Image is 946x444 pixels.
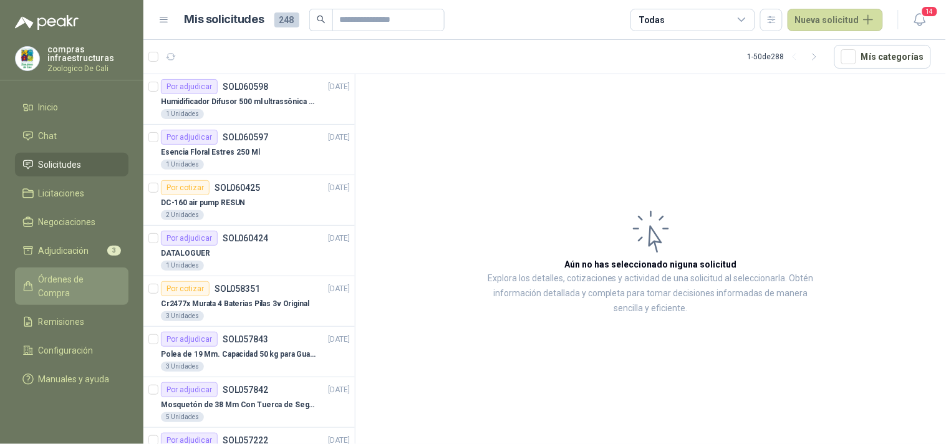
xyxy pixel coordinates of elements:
div: Por adjudicar [161,79,218,94]
p: SOL057842 [223,385,268,394]
div: 1 Unidades [161,160,204,170]
p: [DATE] [329,283,350,295]
span: Chat [39,129,57,143]
p: [DATE] [329,384,350,396]
a: Manuales y ayuda [15,367,128,391]
a: Licitaciones [15,181,128,205]
p: Humidificador Difusor 500 ml ultrassônica Residencial Ultrassônico 500ml con voltaje de blanco [161,96,316,108]
a: Por cotizarSOL060425[DATE] DC-160 air pump RESUN2 Unidades [143,175,355,226]
div: 3 Unidades [161,362,204,372]
span: 248 [274,12,299,27]
span: Adjudicación [39,244,89,258]
h1: Mis solicitudes [185,11,264,29]
a: Órdenes de Compra [15,268,128,305]
div: Por adjudicar [161,130,218,145]
p: SOL057843 [223,335,268,344]
span: Negociaciones [39,215,96,229]
p: Polea de 19 Mm. Capacidad 50 kg para Guaya. Cable O [GEOGRAPHIC_DATA] [161,349,316,360]
p: SOL060598 [223,82,268,91]
a: Solicitudes [15,153,128,176]
span: Inicio [39,100,59,114]
span: 3 [107,246,121,256]
p: SOL060597 [223,133,268,142]
a: Negociaciones [15,210,128,234]
span: Configuración [39,344,94,357]
a: Por adjudicarSOL060597[DATE] Esencia Floral Estres 250 Ml1 Unidades [143,125,355,175]
p: compras infraestructuras [47,45,128,62]
div: Por adjudicar [161,332,218,347]
div: 3 Unidades [161,311,204,321]
div: 1 Unidades [161,109,204,119]
a: Por adjudicarSOL060424[DATE] DATALOGUER1 Unidades [143,226,355,276]
p: SOL060425 [215,183,260,192]
button: 14 [909,9,931,31]
button: Mís categorías [834,45,931,69]
p: Cr2477x Murata 4 Baterias Pilas 3v Original [161,298,309,310]
a: Configuración [15,339,128,362]
span: Solicitudes [39,158,82,171]
p: DATALOGUER [161,248,210,259]
div: Por adjudicar [161,382,218,397]
a: Por adjudicarSOL060598[DATE] Humidificador Difusor 500 ml ultrassônica Residencial Ultrassônico 5... [143,74,355,125]
span: Licitaciones [39,186,85,200]
div: 1 - 50 de 288 [748,47,824,67]
h3: Aún no has seleccionado niguna solicitud [565,258,737,271]
a: Adjudicación3 [15,239,128,263]
p: [DATE] [329,81,350,93]
span: 14 [921,6,939,17]
p: Explora los detalles, cotizaciones y actividad de una solicitud al seleccionarla. Obtén informaci... [480,271,821,316]
div: Por adjudicar [161,231,218,246]
span: Órdenes de Compra [39,273,117,300]
p: [DATE] [329,182,350,194]
div: Todas [639,13,665,27]
div: 1 Unidades [161,261,204,271]
p: [DATE] [329,132,350,143]
p: SOL060424 [223,234,268,243]
a: Inicio [15,95,128,119]
p: DC-160 air pump RESUN [161,197,245,209]
img: Company Logo [16,47,39,70]
a: Por cotizarSOL058351[DATE] Cr2477x Murata 4 Baterias Pilas 3v Original3 Unidades [143,276,355,327]
p: Mosquetón de 38 Mm Con Tuerca de Seguridad. Carga 100 kg [161,399,316,411]
p: [DATE] [329,334,350,345]
span: Remisiones [39,315,85,329]
a: Remisiones [15,310,128,334]
span: search [317,15,326,24]
p: [DATE] [329,233,350,244]
div: Por cotizar [161,281,210,296]
a: Chat [15,124,128,148]
p: Zoologico De Cali [47,65,128,72]
div: 2 Unidades [161,210,204,220]
p: Esencia Floral Estres 250 Ml [161,147,260,158]
img: Logo peakr [15,15,79,30]
span: Manuales y ayuda [39,372,110,386]
a: Por adjudicarSOL057843[DATE] Polea de 19 Mm. Capacidad 50 kg para Guaya. Cable O [GEOGRAPHIC_DATA... [143,327,355,377]
div: 5 Unidades [161,412,204,422]
a: Por adjudicarSOL057842[DATE] Mosquetón de 38 Mm Con Tuerca de Seguridad. Carga 100 kg5 Unidades [143,377,355,428]
p: SOL058351 [215,284,260,293]
button: Nueva solicitud [788,9,883,31]
div: Por cotizar [161,180,210,195]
